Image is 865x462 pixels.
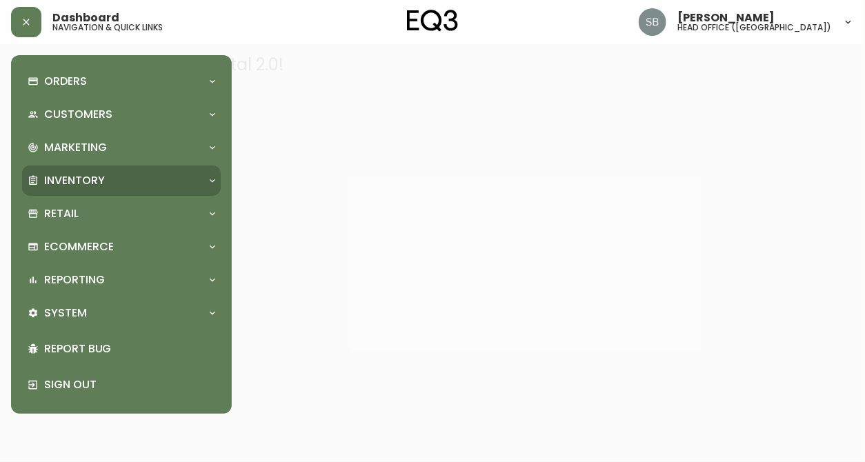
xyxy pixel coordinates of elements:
div: Retail [22,199,221,229]
div: Sign Out [22,367,221,403]
p: Orders [44,74,87,89]
p: Marketing [44,140,107,155]
p: Ecommerce [44,239,114,254]
div: System [22,298,221,328]
div: Orders [22,66,221,97]
p: Inventory [44,173,105,188]
p: Retail [44,206,79,221]
h5: navigation & quick links [52,23,163,32]
img: 85855414dd6b989d32b19e738a67d5b5 [639,8,666,36]
div: Ecommerce [22,232,221,262]
h5: head office ([GEOGRAPHIC_DATA]) [677,23,832,32]
div: Report Bug [22,331,221,367]
div: Customers [22,99,221,130]
div: Inventory [22,165,221,196]
p: System [44,305,87,321]
img: logo [407,10,458,32]
p: Report Bug [44,341,215,356]
p: Sign Out [44,377,215,392]
div: Marketing [22,132,221,163]
div: Reporting [22,265,221,295]
span: [PERSON_NAME] [677,12,775,23]
p: Customers [44,107,112,122]
span: Dashboard [52,12,119,23]
p: Reporting [44,272,105,288]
